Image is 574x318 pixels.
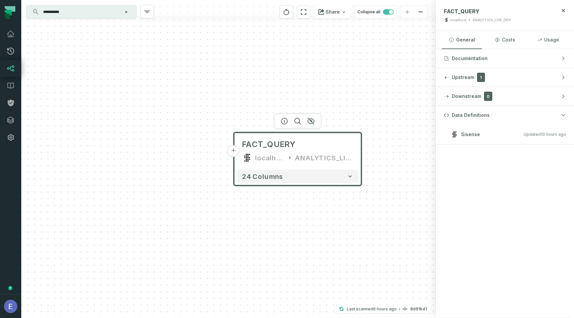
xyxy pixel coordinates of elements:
[436,106,574,124] button: Data Definitions
[452,112,490,119] span: Data Definitions
[414,6,427,19] button: zoom out
[4,300,17,313] img: avatar of Elisheva Lapid
[477,73,485,82] span: 1
[255,152,284,163] div: localhost
[541,132,566,137] relative-time: Sep 15, 2025, 1:03 AM GMT+3
[485,31,525,49] button: Costs
[347,306,397,312] p: Last scanned
[524,132,566,137] span: Updated
[442,31,482,49] button: General
[528,31,568,49] button: Usage
[461,131,480,138] span: Sisense
[373,306,397,311] relative-time: Sep 15, 2025, 4:56 AM GMT+3
[228,145,239,157] button: +
[410,307,427,311] h4: 8d91bd1
[436,68,574,87] button: Upstream1
[472,18,511,23] div: ANALYTICS_LIVE_DEV
[450,18,466,23] div: localhost
[444,130,566,139] button: SisenseUpdated[DATE] 1:03:55 AM
[436,49,574,68] button: Documentation
[484,92,492,101] span: 0
[7,285,13,291] div: Tooltip anchor
[436,87,574,106] button: Downstream0
[452,74,474,81] span: Upstream
[242,172,283,180] span: 24 columns
[295,152,353,163] div: ANALYTICS_LIVE_DEV
[452,93,481,100] span: Downstream
[444,8,479,15] span: FACT_QUERY
[335,305,431,313] button: Last scanned[DATE] 4:56:55 AM8d91bd1
[314,5,350,19] button: Share
[354,5,397,19] button: Collapse all
[452,55,488,62] span: Documentation
[123,9,130,15] button: Clear search query
[242,139,296,150] span: FACT_QUERY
